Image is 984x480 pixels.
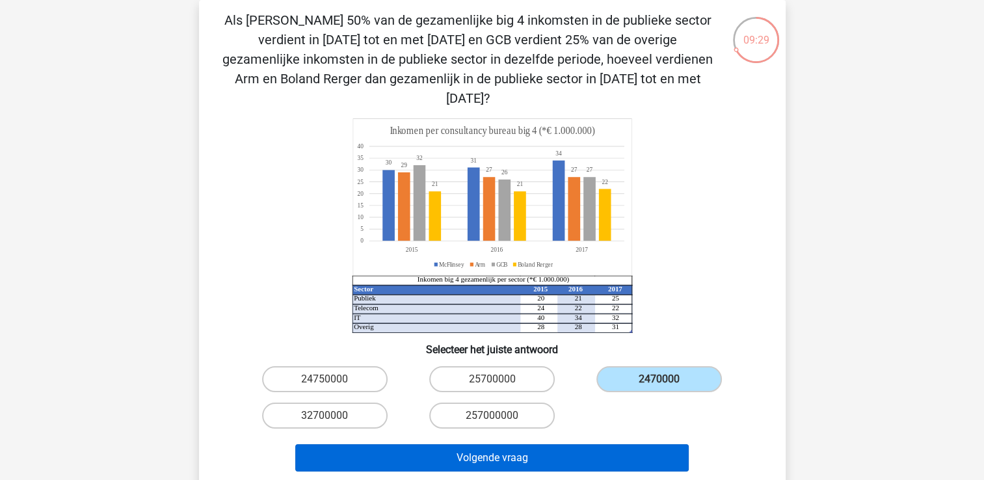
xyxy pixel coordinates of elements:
[611,294,618,302] tspan: 25
[357,202,364,209] tspan: 15
[354,323,374,330] tspan: Overig
[607,285,622,293] tspan: 2017
[574,304,581,312] tspan: 22
[537,294,544,302] tspan: 20
[496,260,508,268] tspan: GCB
[357,178,364,185] tspan: 25
[537,313,544,321] tspan: 40
[439,260,464,268] tspan: McFlinsey
[555,150,562,157] tspan: 34
[354,304,379,312] tspan: Telecom
[220,10,716,108] p: Als [PERSON_NAME] 50% van de gezamenlijke big 4 inkomsten in de publieke sector verdient in [DATE...
[417,275,569,284] tspan: Inkomen big 4 gezamenlijk per sector (*€ 1.000.000)
[611,323,618,330] tspan: 31
[295,444,689,472] button: Volgende vraag
[533,285,548,293] tspan: 2015
[574,313,581,321] tspan: 34
[574,323,581,330] tspan: 28
[518,260,553,268] tspan: Boland Rerger
[574,294,581,302] tspan: 21
[732,16,780,48] div: 09:29
[602,178,607,185] tspan: 22
[354,294,376,302] tspan: Publiek
[429,366,555,392] label: 25700000
[357,154,364,162] tspan: 35
[390,125,594,137] tspan: Inkomen per consultancy bureau big 4 (*€ 1.000.000)
[475,260,485,268] tspan: Arm
[354,313,361,321] tspan: IT
[360,225,364,233] tspan: 5
[360,237,364,245] tspan: 0
[611,313,618,321] tspan: 32
[568,285,582,293] tspan: 2016
[357,213,364,221] tspan: 10
[537,323,544,330] tspan: 28
[262,403,388,429] label: 32700000
[357,142,364,150] tspan: 40
[431,180,522,188] tspan: 2121
[357,189,364,197] tspan: 20
[470,157,477,165] tspan: 31
[501,168,507,176] tspan: 26
[429,403,555,429] label: 257000000
[416,154,423,162] tspan: 32
[586,166,592,174] tspan: 27
[357,166,364,174] tspan: 30
[354,285,373,293] tspan: Sector
[537,304,544,312] tspan: 24
[596,366,722,392] label: 2470000
[262,366,388,392] label: 24750000
[486,166,577,174] tspan: 2727
[405,246,587,254] tspan: 201520162017
[611,304,618,312] tspan: 22
[385,159,392,167] tspan: 30
[220,333,765,356] h6: Selecteer het juiste antwoord
[401,161,406,169] tspan: 29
